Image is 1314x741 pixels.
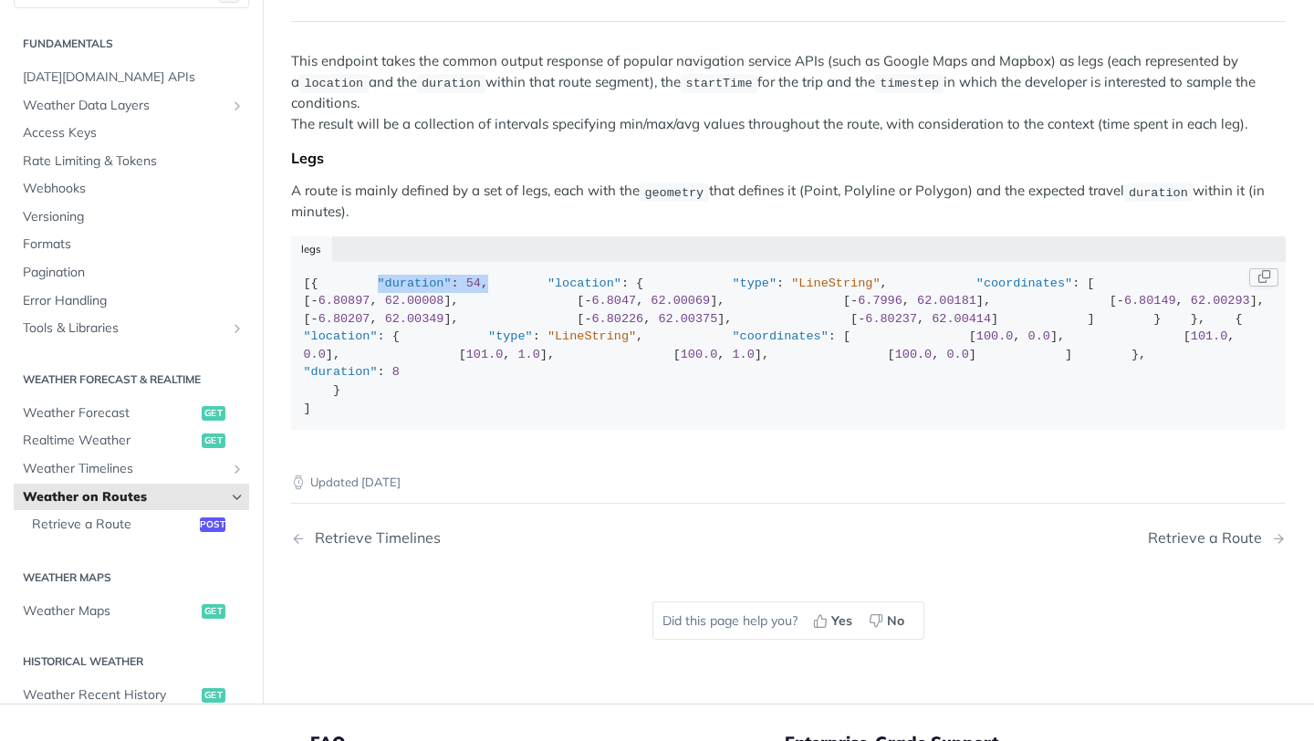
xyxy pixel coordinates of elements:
span: 0.0 [1028,329,1050,343]
span: - [311,312,318,326]
span: - [311,294,318,308]
span: 0.0 [946,348,968,361]
button: Hide subpages for Weather on Routes [230,490,245,505]
p: Updated [DATE] [291,474,1286,492]
a: Realtime Weatherget [14,428,249,455]
span: 6.8047 [592,294,637,308]
a: Previous Page: Retrieve Timelines [291,529,717,547]
button: Show subpages for Tools & Libraries [230,322,245,337]
button: Show subpages for Weather Data Layers [230,99,245,113]
a: Error Handling [14,287,249,315]
span: Weather Timelines [23,460,225,478]
a: Weather Mapsget [14,598,249,625]
button: Yes [807,607,862,634]
h2: Weather Maps [14,569,249,586]
span: 100.0 [895,348,933,361]
span: 6.80897 [318,294,370,308]
span: 62.00181 [917,294,976,308]
span: startTime [686,77,753,90]
span: duration [1129,185,1188,199]
span: Access Keys [23,124,245,142]
span: "location" [547,277,621,290]
span: get [202,604,225,619]
a: [DATE][DOMAIN_NAME] APIs [14,64,249,91]
span: [DATE][DOMAIN_NAME] APIs [23,68,245,87]
span: 62.00069 [651,294,710,308]
div: Legs [291,149,1286,167]
span: 6.80149 [1124,294,1176,308]
button: No [862,607,914,634]
span: get [202,688,225,703]
span: - [1117,294,1124,308]
span: 62.00008 [385,294,444,308]
span: 101.0 [1191,329,1228,343]
span: Error Handling [23,292,245,310]
div: [{ : , : { : , : [ [ , ], [ , ], [ , ], [ , ], [ , ], [ , ], [ , ] ] } }, { : { : , : [ [ , ], [ ... [304,275,1274,418]
span: geometry [644,185,704,199]
span: "LineString" [791,277,880,290]
span: location [304,77,363,90]
span: Weather Forecast [23,404,197,423]
span: get [202,434,225,449]
span: 62.00375 [658,312,717,326]
span: get [202,406,225,421]
span: "LineString" [547,329,636,343]
a: Weather TimelinesShow subpages for Weather Timelines [14,455,249,483]
span: - [584,312,591,326]
a: Versioning [14,204,249,231]
span: - [584,294,591,308]
span: 0.0 [304,348,326,361]
span: "type" [732,277,777,290]
span: 62.00414 [932,312,991,326]
span: No [887,611,904,631]
h2: Weather Forecast & realtime [14,371,249,388]
span: 62.00349 [385,312,444,326]
span: "type" [488,329,533,343]
nav: Pagination Controls [291,511,1286,565]
span: duration [422,77,481,90]
a: Rate Limiting & Tokens [14,148,249,175]
a: Retrieve a Routepost [23,511,249,538]
span: 1.0 [732,348,754,361]
span: Rate Limiting & Tokens [23,152,245,171]
span: 6.80226 [592,312,644,326]
span: post [200,517,225,532]
a: Weather Recent Historyget [14,682,249,709]
span: "duration" [304,365,378,379]
span: Webhooks [23,181,245,199]
span: 54 [466,277,481,290]
a: Next Page: Retrieve a Route [1148,529,1286,547]
span: Weather Data Layers [23,97,225,115]
a: Weather on RoutesHide subpages for Weather on Routes [14,484,249,511]
span: 1.0 [517,348,539,361]
button: Show subpages for Weather Timelines [230,462,245,476]
span: "duration" [378,277,452,290]
span: Weather Recent History [23,686,197,704]
span: - [858,312,865,326]
span: Tools & Libraries [23,320,225,339]
div: Retrieve a Route [1148,529,1271,547]
a: Formats [14,232,249,259]
span: 8 [392,365,400,379]
a: Pagination [14,259,249,287]
span: 101.0 [466,348,504,361]
span: "coordinates" [976,277,1072,290]
span: Versioning [23,208,245,226]
a: Webhooks [14,176,249,204]
span: 6.80237 [865,312,917,326]
a: Access Keys [14,120,249,147]
span: - [850,294,858,308]
span: Pagination [23,264,245,282]
a: Weather Forecastget [14,400,249,427]
p: A route is mainly defined by a set of legs, each with the that defines it (Point, Polyline or Pol... [291,181,1286,223]
span: "coordinates" [732,329,828,343]
span: 6.7996 [858,294,902,308]
span: "location" [304,329,378,343]
h2: Fundamentals [14,36,249,52]
div: Retrieve Timelines [306,529,441,547]
span: 62.00293 [1191,294,1250,308]
span: 100.0 [681,348,718,361]
span: 6.80207 [318,312,370,326]
span: Weather on Routes [23,488,225,506]
p: This endpoint takes the common output response of popular navigation service APIs (such as Google... [291,51,1286,134]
